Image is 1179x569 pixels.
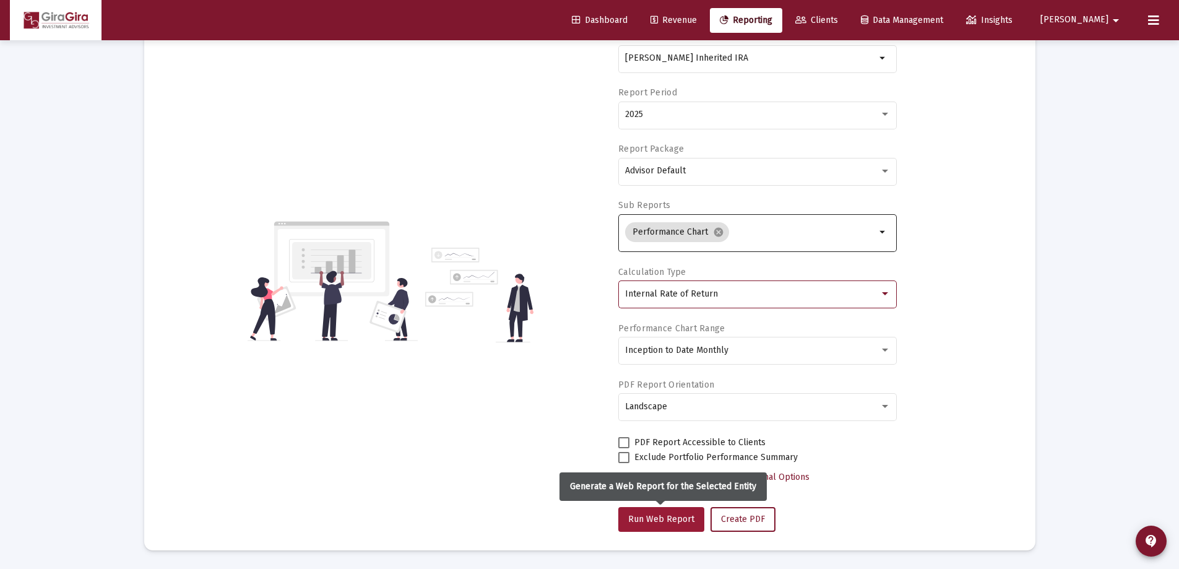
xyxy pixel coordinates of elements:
[625,345,728,355] span: Inception to Date Monthly
[425,248,533,342] img: reporting-alt
[650,15,697,25] span: Revenue
[1026,7,1138,32] button: [PERSON_NAME]
[710,507,775,532] button: Create PDF
[618,144,684,154] label: Report Package
[634,435,766,450] span: PDF Report Accessible to Clients
[625,220,876,245] mat-chip-list: Selection
[625,289,718,299] span: Internal Rate of Return
[618,507,704,532] button: Run Web Report
[1108,8,1123,33] mat-icon: arrow_drop_down
[572,15,628,25] span: Dashboard
[966,15,1013,25] span: Insights
[618,267,686,277] label: Calculation Type
[713,227,724,238] mat-icon: cancel
[625,165,686,176] span: Advisor Default
[618,323,725,334] label: Performance Chart Range
[625,109,643,119] span: 2025
[721,514,765,524] span: Create PDF
[956,8,1022,33] a: Insights
[618,200,670,211] label: Sub Reports
[737,472,810,482] span: Additional Options
[618,380,714,390] label: PDF Report Orientation
[1040,15,1108,25] span: [PERSON_NAME]
[785,8,848,33] a: Clients
[625,222,729,242] mat-chip: Performance Chart
[625,401,667,412] span: Landscape
[876,225,891,240] mat-icon: arrow_drop_down
[710,8,782,33] a: Reporting
[876,51,891,66] mat-icon: arrow_drop_down
[634,450,798,465] span: Exclude Portfolio Performance Summary
[628,514,694,524] span: Run Web Report
[248,220,418,342] img: reporting
[861,15,943,25] span: Data Management
[720,15,772,25] span: Reporting
[618,87,677,98] label: Report Period
[1144,534,1159,549] mat-icon: contact_support
[628,472,714,482] span: Select Custom Period
[625,53,876,63] input: Search or select an account or household
[562,8,637,33] a: Dashboard
[795,15,838,25] span: Clients
[19,8,92,33] img: Dashboard
[851,8,953,33] a: Data Management
[641,8,707,33] a: Revenue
